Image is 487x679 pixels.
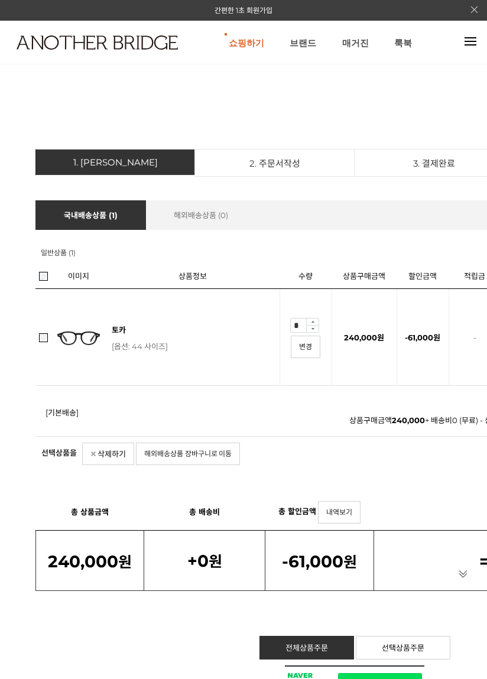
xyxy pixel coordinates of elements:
[71,507,109,516] strong: 총 상품금액
[473,333,476,342] span: -
[48,551,118,571] span: 240,000
[55,314,102,362] img: 토카
[215,6,272,15] a: 간편한 1초 회원가입
[197,553,222,570] strong: 원
[197,551,209,571] span: 0
[41,448,77,457] strong: 선택상품을
[392,415,425,425] strong: 240,000
[288,551,343,571] span: 61,000
[106,264,280,288] th: 상품정보
[112,342,280,351] li: [옵션: 44 사이즈]
[189,507,220,516] strong: 총 배송비
[332,264,397,288] th: 상품구매금액
[344,333,384,342] strong: 240,000원
[187,551,197,571] strong: +
[290,21,316,64] a: 브랜드
[17,35,178,50] img: logo
[51,264,106,288] th: 이미지
[282,551,288,571] strong: -
[6,35,100,79] a: logo
[145,200,256,230] a: 해외배송상품 (0)
[342,21,369,64] a: 매거진
[195,149,355,177] li: 2. 주문서작성
[35,200,146,230] a: 국내배송상품 (1)
[280,264,332,288] th: 수량
[408,333,433,342] span: 61,000
[356,636,450,659] a: 선택상품주문
[278,506,316,516] strong: 총 할인금액
[112,325,126,334] a: 토카
[229,21,264,64] a: 쇼핑하기
[394,21,412,64] a: 룩북
[306,318,319,326] img: 수량증가
[46,407,79,419] span: [기본배송]
[136,443,240,465] a: 해외배송상품 장바구니로 이동
[288,553,357,571] strong: 원
[259,636,354,659] a: 전체상품주문
[318,501,361,524] a: 내역보기
[306,325,319,333] img: 수량감소
[82,443,134,465] a: 삭제하기
[397,264,449,288] th: 할인금액
[405,333,440,342] strong: - 원
[291,336,320,358] a: 변경
[452,415,478,425] span: 0 (무료)
[35,149,195,176] li: 1. [PERSON_NAME]
[48,553,132,571] strong: 원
